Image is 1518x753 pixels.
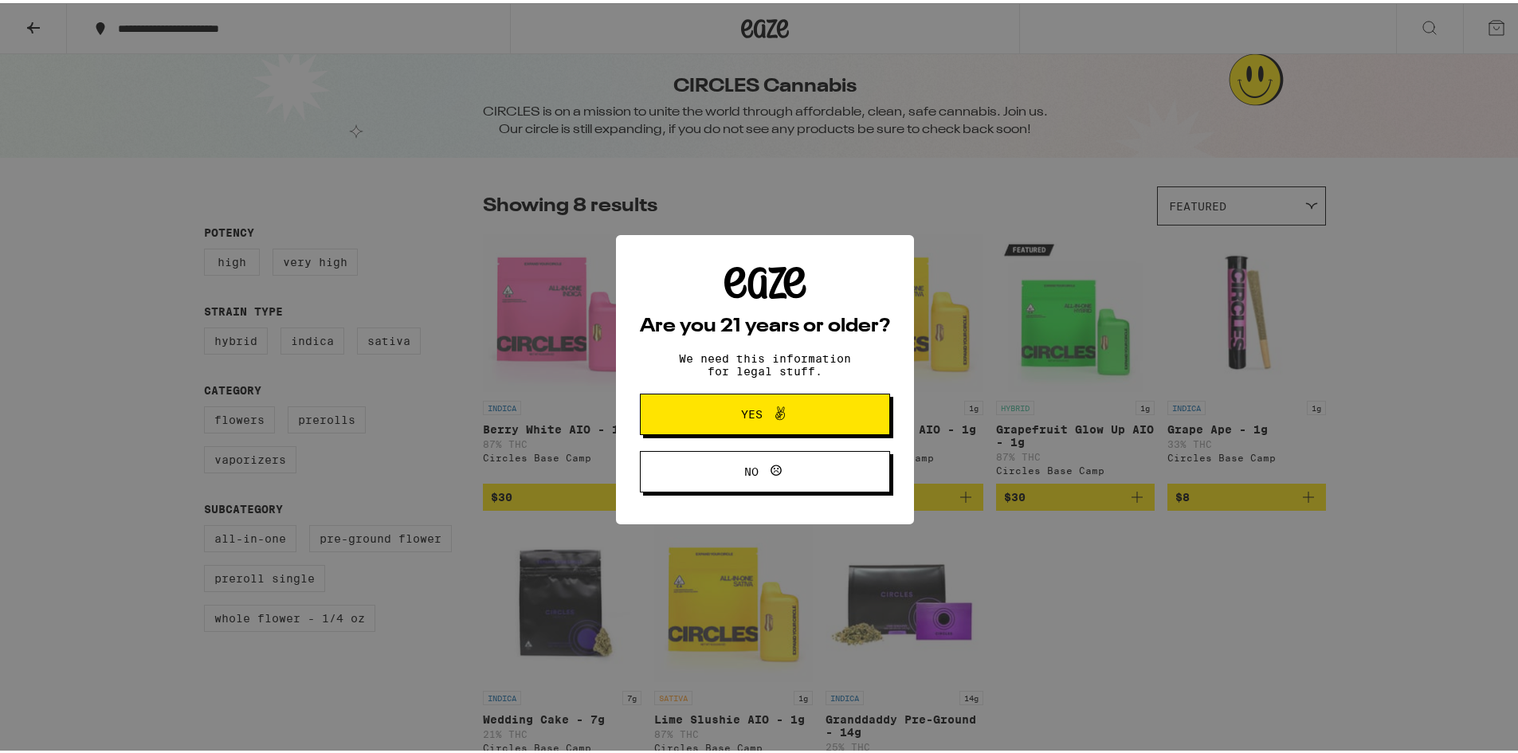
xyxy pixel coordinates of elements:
span: No [744,463,759,474]
p: We need this information for legal stuff. [665,349,865,375]
span: Yes [741,406,763,417]
span: Hi. Need any help? [10,11,115,24]
h2: Are you 21 years or older? [640,314,890,333]
button: Yes [640,390,890,432]
button: No [640,448,890,489]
